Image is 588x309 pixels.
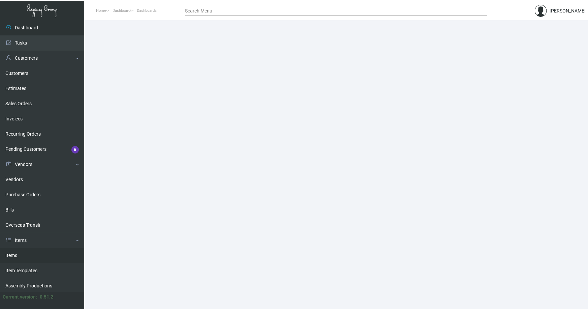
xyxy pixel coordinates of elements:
span: Dashboards [137,8,157,13]
span: Home [96,8,106,13]
span: Dashboard [113,8,130,13]
img: admin@bootstrapmaster.com [535,5,547,17]
div: 0.51.2 [40,293,53,301]
div: Current version: [3,293,37,301]
div: [PERSON_NAME] [550,7,586,15]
